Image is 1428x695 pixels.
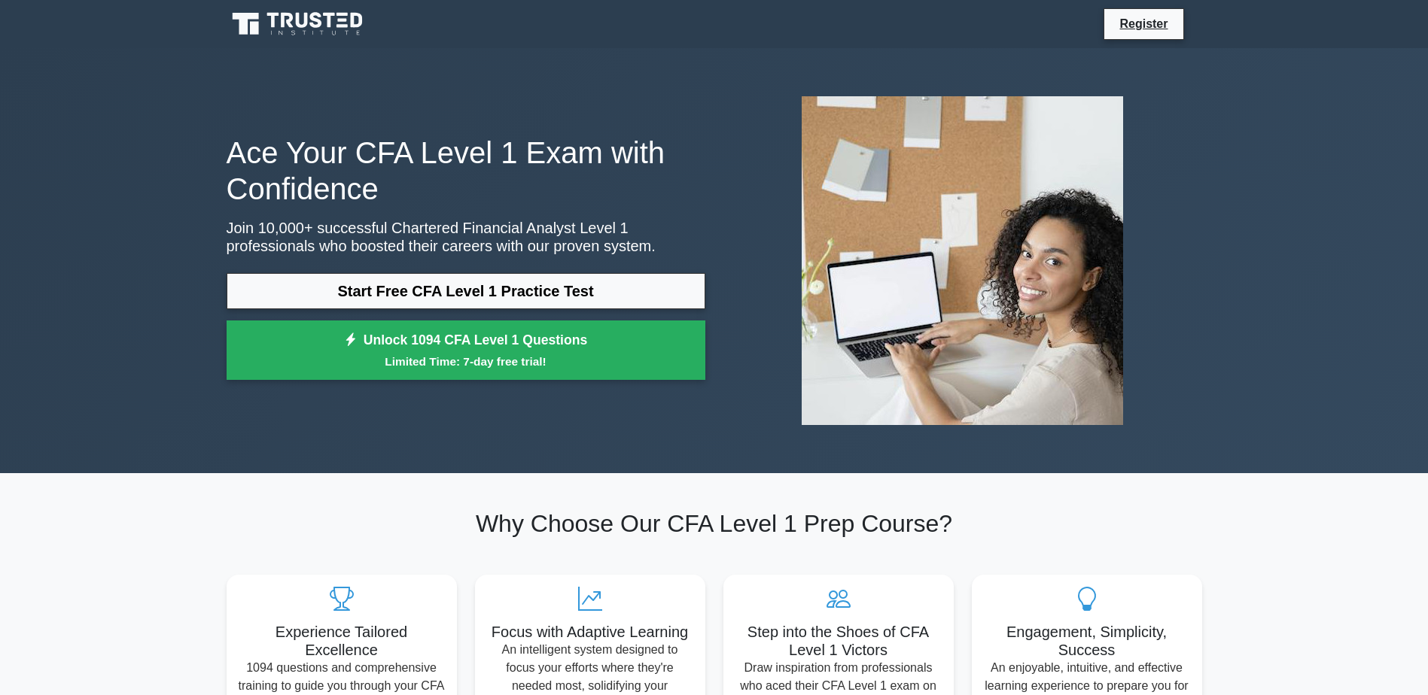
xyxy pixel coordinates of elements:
[239,623,445,659] h5: Experience Tailored Excellence
[227,135,705,207] h1: Ace Your CFA Level 1 Exam with Confidence
[245,353,687,370] small: Limited Time: 7-day free trial!
[487,623,693,641] h5: Focus with Adaptive Learning
[227,320,705,381] a: Unlock 1094 CFA Level 1 QuestionsLimited Time: 7-day free trial!
[227,219,705,255] p: Join 10,000+ successful Chartered Financial Analyst Level 1 professionals who boosted their caree...
[227,509,1202,538] h2: Why Choose Our CFA Level 1 Prep Course?
[227,273,705,309] a: Start Free CFA Level 1 Practice Test
[984,623,1190,659] h5: Engagement, Simplicity, Success
[1110,14,1177,33] a: Register
[735,623,942,659] h5: Step into the Shoes of CFA Level 1 Victors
